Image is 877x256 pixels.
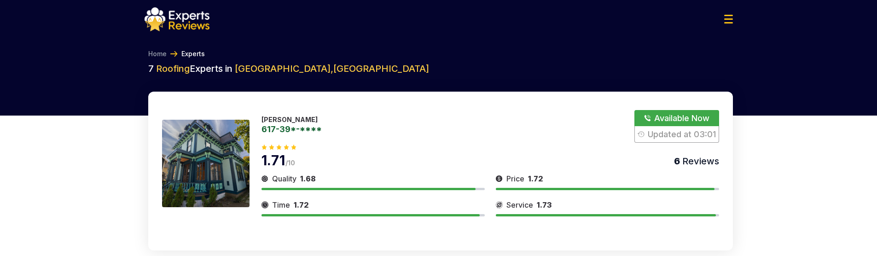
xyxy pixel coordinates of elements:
span: Price [506,173,524,184]
p: [PERSON_NAME] [261,116,322,123]
img: slider icon [261,173,268,184]
img: logo [145,7,209,31]
a: Home [148,49,167,58]
img: slider icon [496,199,503,210]
img: Menu Icon [724,15,733,23]
span: 1.71 [261,152,285,169]
img: 175933056172119.jpeg [162,120,250,207]
span: [GEOGRAPHIC_DATA] , [GEOGRAPHIC_DATA] [235,63,429,74]
span: 1.73 [537,200,552,209]
span: /10 [285,159,296,167]
span: Roofing [156,63,190,74]
span: Service [506,199,533,210]
span: Quality [272,173,296,184]
span: Time [272,199,290,210]
h2: 7 Experts in [148,62,733,75]
span: 1.72 [294,200,309,209]
span: 1.72 [528,174,543,183]
span: 1.68 [300,174,316,183]
img: slider icon [496,173,503,184]
img: slider icon [261,199,268,210]
span: Reviews [680,156,719,167]
a: Experts [181,49,205,58]
span: 6 [674,156,680,167]
nav: Breadcrumb [145,49,733,58]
